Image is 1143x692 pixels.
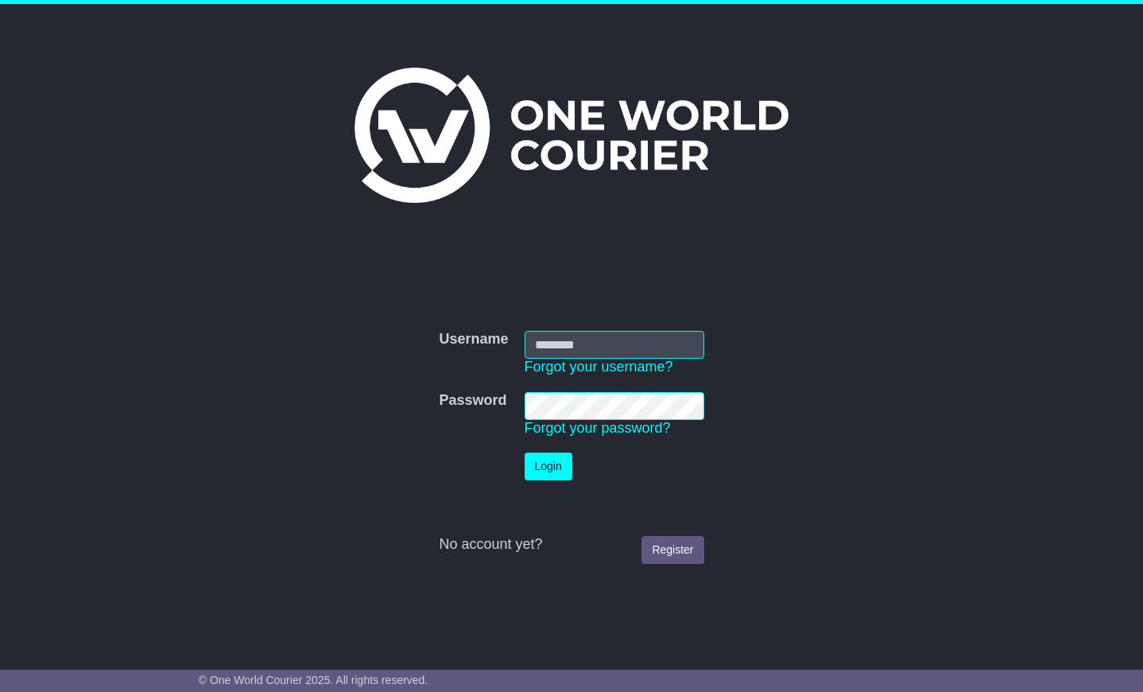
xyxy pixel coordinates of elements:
[439,331,508,348] label: Username
[439,536,703,554] div: No account yet?
[525,453,572,480] button: Login
[439,392,506,410] label: Password
[525,359,673,375] a: Forgot your username?
[355,68,788,203] img: One World
[525,420,671,436] a: Forgot your password?
[199,674,428,686] span: © One World Courier 2025. All rights reserved.
[641,536,703,564] a: Register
